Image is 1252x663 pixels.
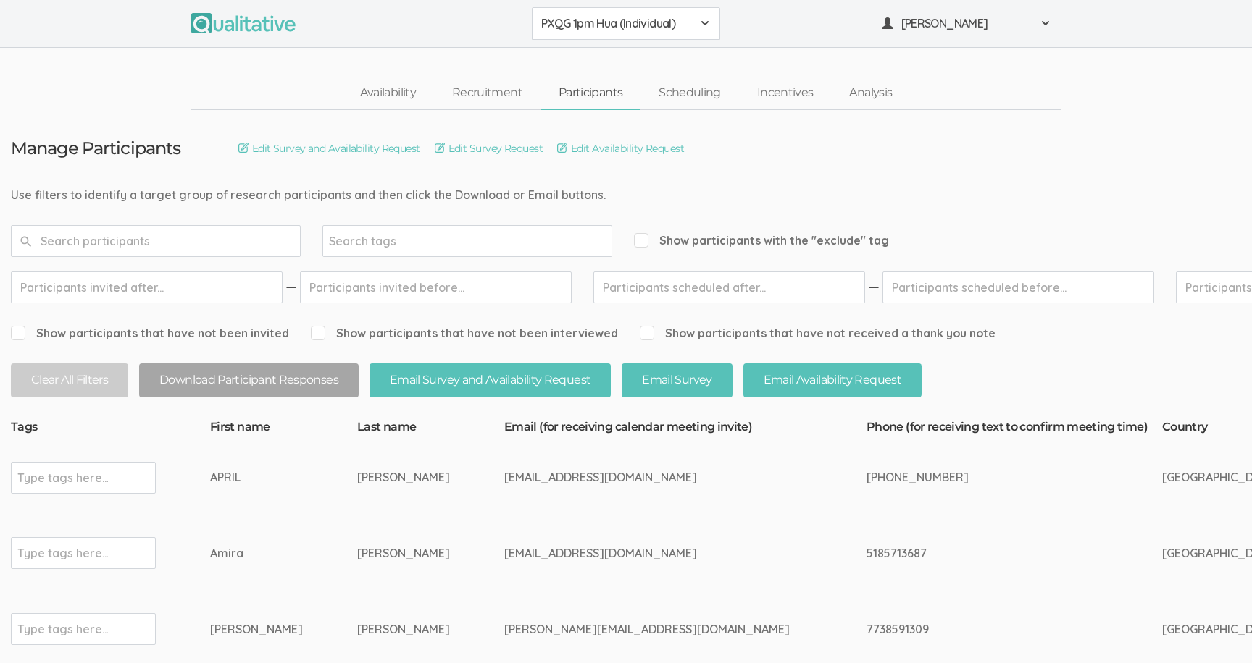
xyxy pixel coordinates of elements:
[901,15,1032,32] span: [PERSON_NAME]
[743,363,922,397] button: Email Availability Request
[17,468,108,487] input: Type tags here...
[557,140,684,156] a: Edit Availability Request
[139,363,359,397] button: Download Participant Responses
[17,544,108,562] input: Type tags here...
[882,271,1154,303] input: Participants scheduled before...
[191,13,296,33] img: Qualitative
[17,620,108,638] input: Type tags here...
[872,7,1061,40] button: [PERSON_NAME]
[622,363,732,397] button: Email Survey
[357,469,450,486] div: [PERSON_NAME]
[300,271,572,303] input: Participants invited before...
[238,140,420,156] a: Edit Survey and Availability Request
[210,419,357,439] th: First name
[867,545,1108,562] div: 5185713687
[11,419,210,439] th: Tags
[1180,594,1252,663] iframe: Chat Widget
[634,232,889,249] span: Show participants with the "exclude" tag
[435,140,543,156] a: Edit Survey Request
[504,419,867,439] th: Email (for receiving calendar meeting invite)
[11,225,301,257] input: Search participants
[284,271,299,303] img: dash.svg
[11,363,128,397] button: Clear All Filters
[210,469,303,486] div: APRIL
[867,419,1162,439] th: Phone (for receiving text to confirm meeting time)
[504,621,812,638] div: [PERSON_NAME][EMAIL_ADDRESS][DOMAIN_NAME]
[329,232,420,250] input: Search tags
[311,325,618,342] span: Show participants that have not been interviewed
[532,7,720,40] button: PXQG 1pm Hua (Individual)
[541,15,692,32] span: PXQG 1pm Hua (Individual)
[357,419,504,439] th: Last name
[11,325,289,342] span: Show participants that have not been invited
[640,77,739,109] a: Scheduling
[11,139,180,158] h3: Manage Participants
[357,545,450,562] div: [PERSON_NAME]
[541,77,640,109] a: Participants
[210,621,303,638] div: [PERSON_NAME]
[357,621,450,638] div: [PERSON_NAME]
[867,271,881,303] img: dash.svg
[434,77,541,109] a: Recruitment
[593,271,865,303] input: Participants scheduled after...
[831,77,910,109] a: Analysis
[210,545,303,562] div: Amira
[739,77,832,109] a: Incentives
[11,271,283,303] input: Participants invited after...
[504,545,812,562] div: [EMAIL_ADDRESS][DOMAIN_NAME]
[867,469,1108,486] div: [PHONE_NUMBER]
[342,77,434,109] a: Availability
[867,621,1108,638] div: 7738591309
[640,325,996,342] span: Show participants that have not received a thank you note
[504,469,812,486] div: [EMAIL_ADDRESS][DOMAIN_NAME]
[370,363,611,397] button: Email Survey and Availability Request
